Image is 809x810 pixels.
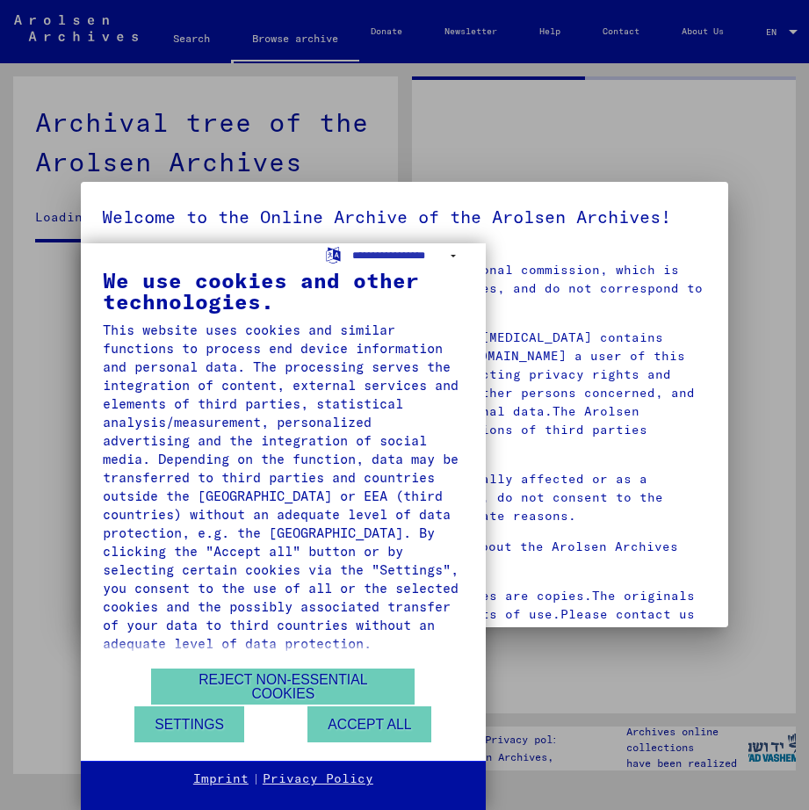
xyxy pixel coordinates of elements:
button: Accept all [307,706,431,742]
button: Reject non-essential cookies [151,669,415,705]
div: This website uses cookies and similar functions to process end device information and personal da... [103,321,464,653]
a: Privacy Policy [263,770,373,788]
div: We use cookies and other technologies. [103,270,464,312]
a: Imprint [193,770,249,788]
button: Settings [134,706,244,742]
